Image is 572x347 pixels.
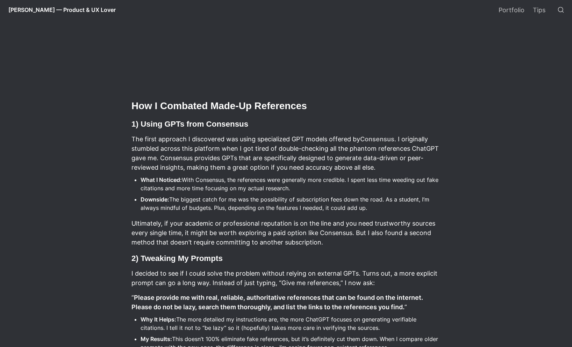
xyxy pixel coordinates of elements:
span: [PERSON_NAME] — Product & UX Lover [8,6,116,13]
p: Ultimately, if your academic or professional reputation is on the line and you need trustworthy s... [131,218,441,248]
p: The first approach I discovered was using specialized GPT models offered by . I originally stumbl... [131,133,441,173]
h3: 2) Tweaking My Prompts [131,252,441,264]
li: The biggest catch for me was the possibility of subscription fees down the road. As a student, I’... [141,194,441,213]
strong: My Results: [141,335,172,342]
p: “ ” [131,292,441,313]
strong: Please provide me with real, reliable, authoritative references that can be found on the internet... [131,294,424,311]
a: Consensus [360,135,394,143]
strong: Why It Helps: [141,316,176,323]
strong: What I Noticed: [141,176,182,183]
li: The more detailed my instructions are, the more ChatGPT focuses on generating verifiable citation... [141,314,441,333]
li: With Consensus, the references were generally more credible. I spent less time weeding out fake c... [141,175,441,193]
h2: How I Combated Made-Up References [131,99,441,113]
p: I decided to see if I could solve the problem without relying on external GPTs. Turns out, a more... [131,268,441,289]
strong: Downside: [141,196,169,203]
h3: 1) Using GPTs from Consensus [131,118,441,130]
